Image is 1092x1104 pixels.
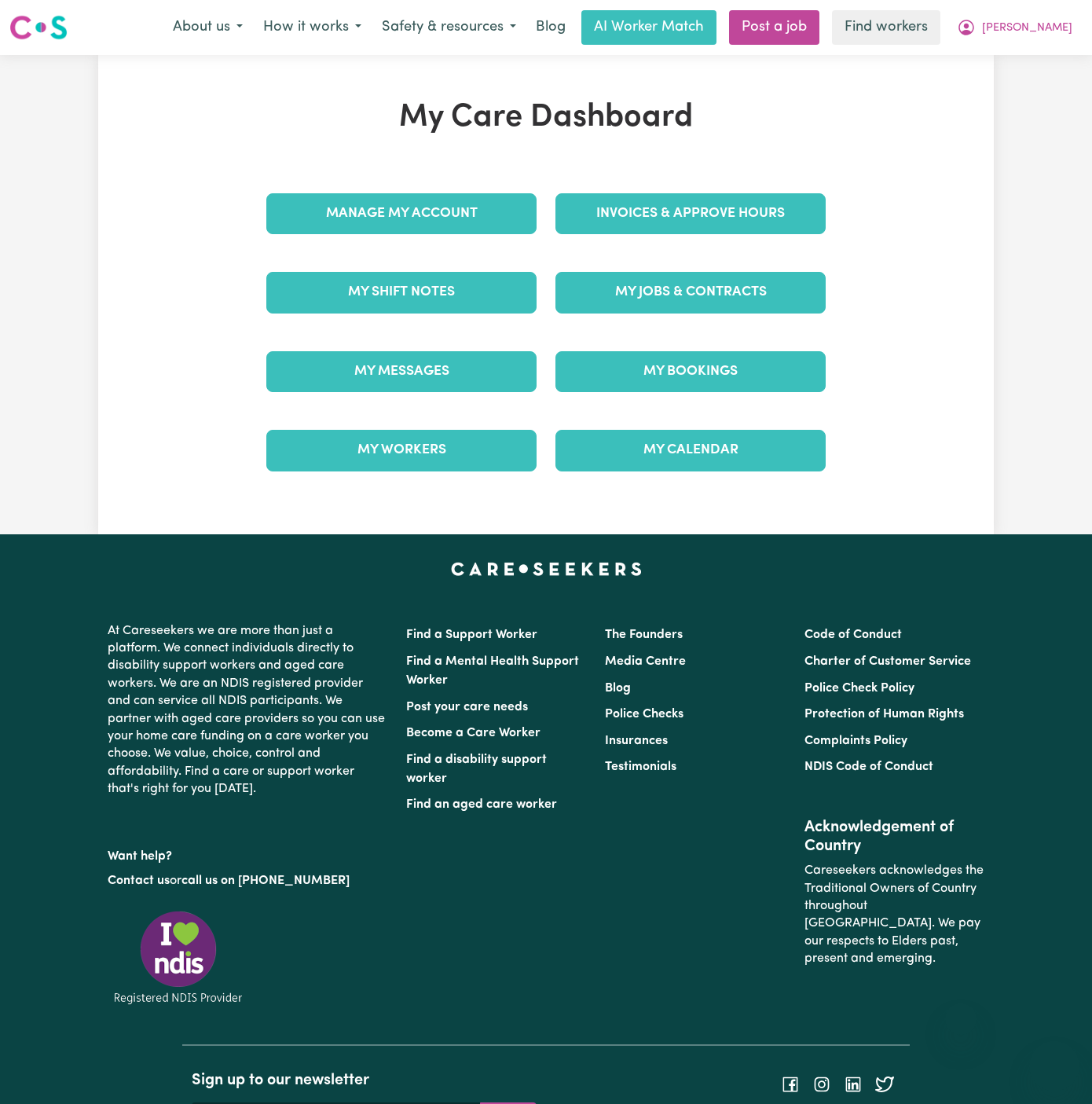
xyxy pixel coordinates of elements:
a: Invoices & Approve Hours [555,193,826,234]
a: My Shift Notes [266,272,537,313]
a: Find a disability support worker [406,754,547,785]
a: Contact us [108,875,170,887]
a: My Messages [266,351,537,392]
a: Police Check Policy [804,682,914,695]
a: My Jobs & Contracts [555,272,826,313]
a: AI Worker Match [581,10,716,45]
a: Follow Careseekers on Instagram [812,1078,831,1091]
a: Blog [526,10,575,45]
a: Careseekers logo [9,9,68,46]
a: My Calendar [555,430,826,471]
a: Insurances [605,735,668,747]
iframe: Close message [945,1003,977,1035]
a: Post a job [729,10,819,45]
a: Post your care needs [406,701,528,713]
a: Find workers [832,10,940,45]
a: Blog [605,682,631,695]
button: My Account [947,11,1083,44]
p: or [108,866,387,896]
h2: Acknowledgement of Country [804,818,984,856]
button: About us [163,11,253,44]
a: NDIS Code of Conduct [804,761,933,773]
a: Become a Care Worker [406,727,541,739]
a: call us on [PHONE_NUMBER] [181,875,350,887]
a: Follow Careseekers on LinkedIn [844,1078,863,1091]
h1: My Care Dashboard [257,99,835,137]
a: Find a Mental Health Support Worker [406,655,579,687]
span: [PERSON_NAME] [982,20,1072,37]
p: At Careseekers we are more than just a platform. We connect individuals directly to disability su... [108,616,387,805]
h2: Sign up to our newsletter [192,1071,537,1090]
a: Find an aged care worker [406,798,557,811]
a: Protection of Human Rights [804,708,964,721]
p: Careseekers acknowledges the Traditional Owners of Country throughout [GEOGRAPHIC_DATA]. We pay o... [804,856,984,974]
a: Code of Conduct [804,629,902,641]
a: Careseekers home page [451,563,642,575]
img: Careseekers logo [9,13,68,42]
a: My Bookings [555,351,826,392]
a: Complaints Policy [804,735,907,747]
a: My Workers [266,430,537,471]
a: Follow Careseekers on Facebook [781,1078,800,1091]
a: Find a Support Worker [406,629,537,641]
a: Follow Careseekers on Twitter [875,1078,894,1091]
a: Charter of Customer Service [804,655,971,668]
a: Media Centre [605,655,686,668]
a: Police Checks [605,708,683,721]
a: Testimonials [605,761,676,773]
img: Registered NDIS provider [108,908,249,1007]
a: Manage My Account [266,193,537,234]
button: How it works [253,11,372,44]
a: The Founders [605,629,683,641]
iframe: Button to launch messaging window [1029,1041,1079,1091]
button: Safety & resources [372,11,526,44]
p: Want help? [108,842,387,865]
